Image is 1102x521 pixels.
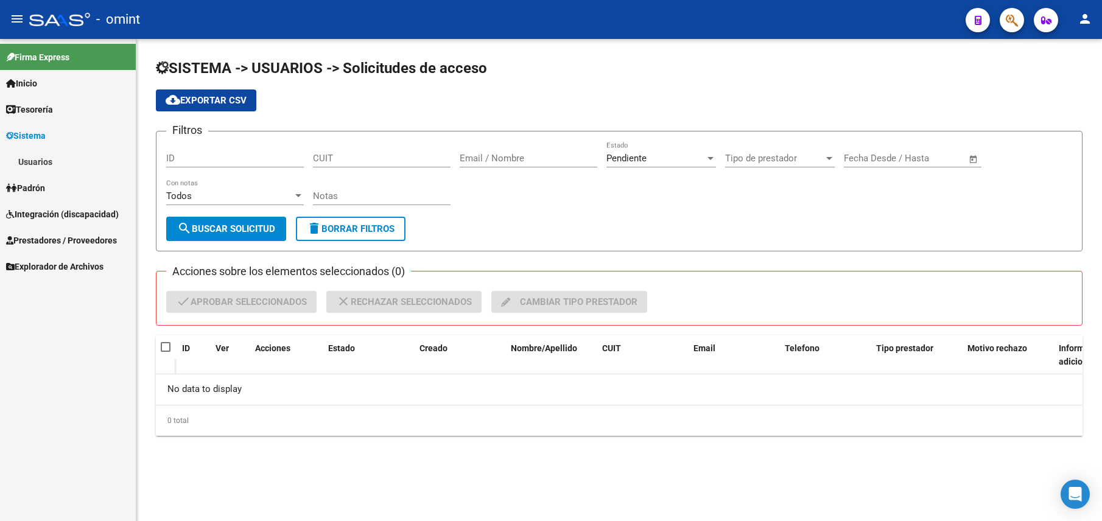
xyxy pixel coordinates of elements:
[780,335,871,376] datatable-header-cell: Telefono
[6,208,119,221] span: Integración (discapacidad)
[176,291,307,313] span: Aprobar seleccionados
[963,335,1054,376] datatable-header-cell: Motivo rechazo
[6,234,117,247] span: Prestadores / Proveedores
[6,129,46,142] span: Sistema
[876,343,933,353] span: Tipo prestador
[166,217,286,241] button: Buscar solicitud
[250,335,323,376] datatable-header-cell: Acciones
[1061,480,1090,509] div: Open Intercom Messenger
[336,294,351,309] mat-icon: close
[166,191,192,201] span: Todos
[871,335,963,376] datatable-header-cell: Tipo prestador
[602,343,621,353] span: CUIT
[166,122,208,139] h3: Filtros
[307,221,321,236] mat-icon: delete
[1078,12,1092,26] mat-icon: person
[177,335,211,376] datatable-header-cell: ID
[211,335,250,376] datatable-header-cell: Ver
[166,291,317,313] button: Aprobar seleccionados
[156,405,1083,436] div: 0 total
[415,335,506,376] datatable-header-cell: Creado
[689,335,780,376] datatable-header-cell: Email
[6,51,69,64] span: Firma Express
[166,93,180,107] mat-icon: cloud_download
[176,294,191,309] mat-icon: check
[323,335,415,376] datatable-header-cell: Estado
[177,221,192,236] mat-icon: search
[177,223,275,234] span: Buscar solicitud
[6,103,53,116] span: Tesorería
[6,77,37,90] span: Inicio
[336,291,472,313] span: Rechazar seleccionados
[255,343,290,353] span: Acciones
[156,89,256,111] button: Exportar CSV
[725,153,824,164] span: Tipo de prestador
[844,153,893,164] input: Fecha inicio
[491,291,647,313] button: Cambiar tipo prestador
[182,343,190,353] span: ID
[606,153,647,164] span: Pendiente
[156,374,1083,405] div: No data to display
[506,335,597,376] datatable-header-cell: Nombre/Apellido
[296,217,405,241] button: Borrar Filtros
[785,343,819,353] span: Telefono
[307,223,395,234] span: Borrar Filtros
[419,343,447,353] span: Creado
[501,291,637,313] span: Cambiar tipo prestador
[6,181,45,195] span: Padrón
[6,260,104,273] span: Explorador de Archivos
[166,263,411,280] h3: Acciones sobre los elementos seleccionados (0)
[597,335,689,376] datatable-header-cell: CUIT
[216,343,229,353] span: Ver
[10,12,24,26] mat-icon: menu
[967,343,1027,353] span: Motivo rechazo
[166,95,247,106] span: Exportar CSV
[904,153,963,164] input: Fecha fin
[326,291,482,313] button: Rechazar seleccionados
[328,343,355,353] span: Estado
[693,343,715,353] span: Email
[156,60,487,77] span: SISTEMA -> USUARIOS -> Solicitudes de acceso
[511,343,577,353] span: Nombre/Apellido
[967,152,981,166] button: Open calendar
[96,6,140,33] span: - omint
